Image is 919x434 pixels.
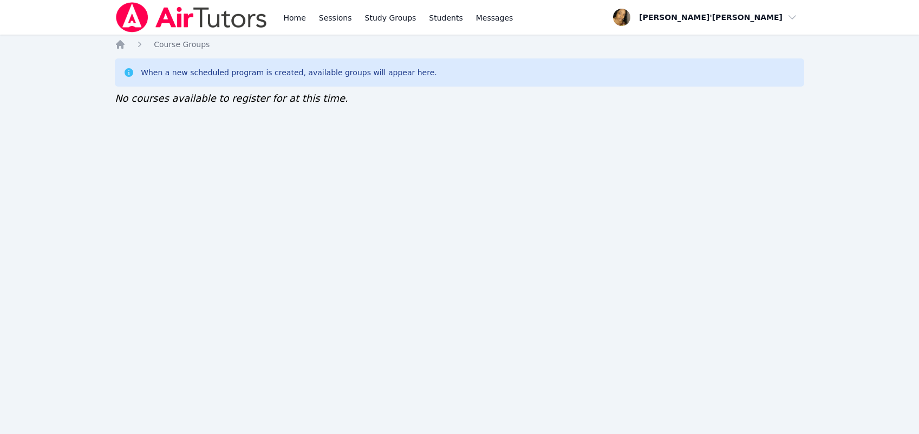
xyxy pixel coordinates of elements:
[115,93,348,104] span: No courses available to register for at this time.
[141,67,437,78] div: When a new scheduled program is created, available groups will appear here.
[476,12,513,23] span: Messages
[154,39,210,50] a: Course Groups
[115,39,804,50] nav: Breadcrumb
[115,2,268,32] img: Air Tutors
[154,40,210,49] span: Course Groups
